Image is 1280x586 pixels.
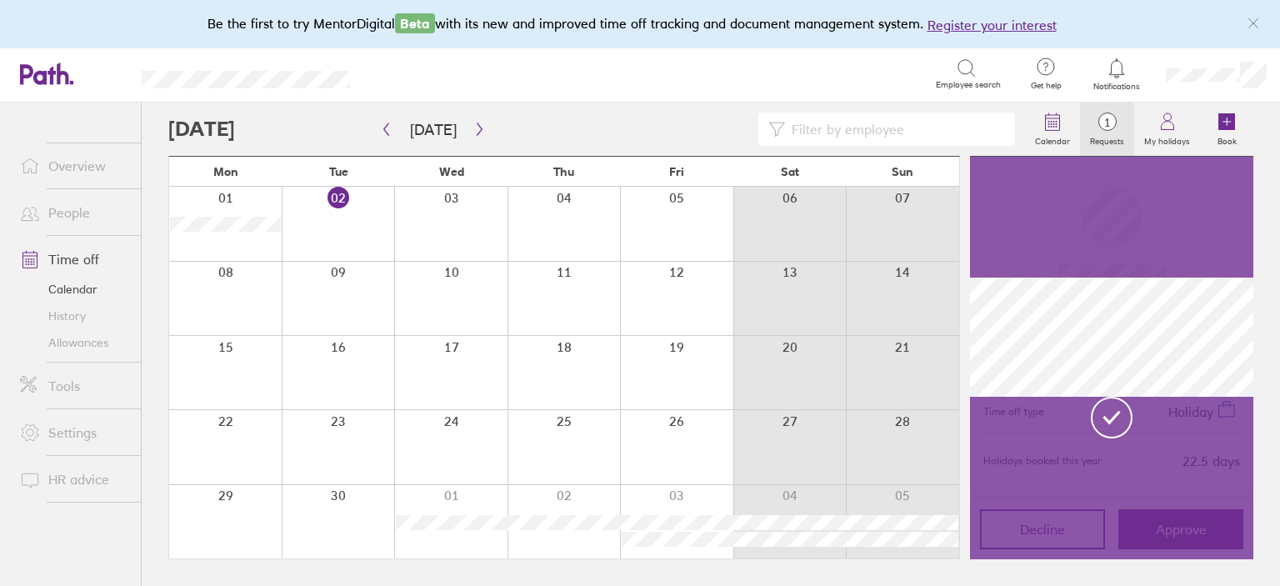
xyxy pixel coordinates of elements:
span: Notifications [1090,82,1144,92]
label: Requests [1080,132,1134,147]
span: 1 [1080,116,1134,129]
a: Tools [7,369,141,403]
div: Be the first to try MentorDigital with its new and improved time off tracking and document manage... [207,13,1073,35]
span: Sat [781,165,799,178]
a: Calendar [1025,103,1080,156]
span: Sun [892,165,913,178]
span: Beta [395,13,435,33]
span: Wed [439,165,464,178]
label: My holidays [1134,132,1200,147]
div: Search [395,66,437,81]
a: My holidays [1134,103,1200,156]
span: Employee search [936,80,1001,90]
span: Thu [553,165,574,178]
a: People [7,196,141,229]
a: Book [1200,103,1253,156]
a: Time off [7,243,141,276]
button: [DATE] [397,116,470,143]
a: HR advice [7,463,141,496]
span: Mon [213,165,238,178]
a: History [7,303,141,329]
a: 1Requests [1080,103,1134,156]
button: Register your interest [927,15,1057,35]
label: Book [1207,132,1247,147]
a: Calendar [7,276,141,303]
a: Notifications [1090,57,1144,92]
a: Settings [7,416,141,449]
a: Overview [7,149,141,183]
input: Filter by employee [785,113,1005,145]
label: Calendar [1025,132,1080,147]
span: Fri [669,165,684,178]
span: Get help [1019,81,1073,91]
span: Tue [329,165,348,178]
a: Allowances [7,329,141,356]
